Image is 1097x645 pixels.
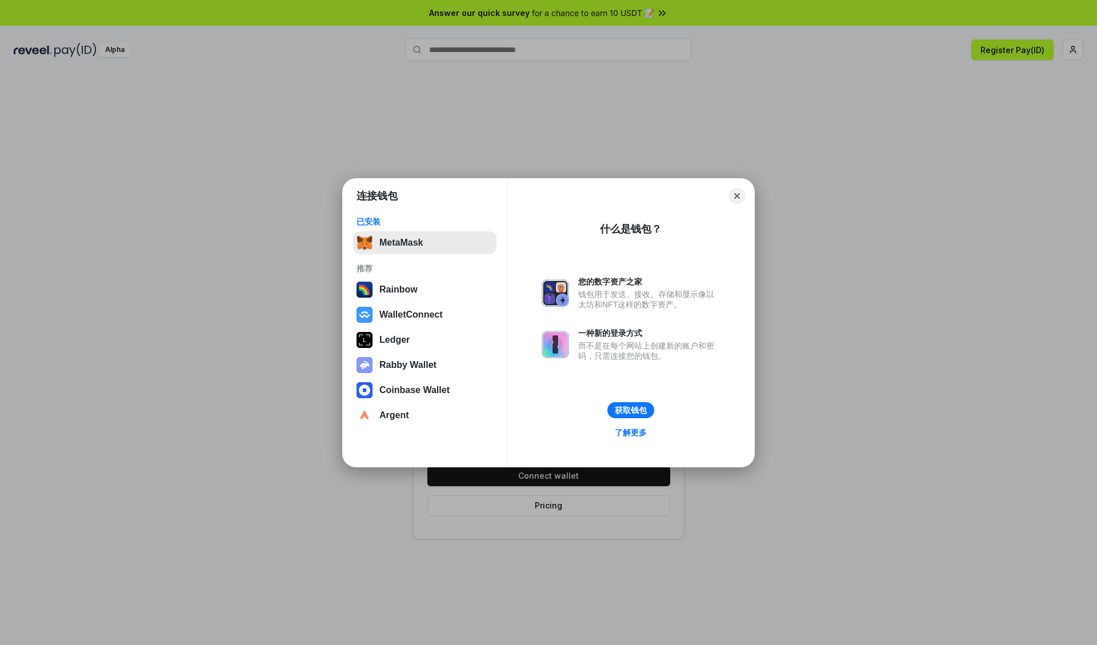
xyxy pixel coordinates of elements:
[353,404,497,427] button: Argent
[357,217,493,227] div: 已安装
[379,238,423,248] div: MetaMask
[607,402,654,418] button: 获取钱包
[353,231,497,254] button: MetaMask
[357,235,373,251] img: svg+xml,%3Csvg%20fill%3D%22none%22%20height%3D%2233%22%20viewBox%3D%220%200%2035%2033%22%20width%...
[357,407,373,423] img: svg+xml,%3Csvg%20width%3D%2228%22%20height%3D%2228%22%20viewBox%3D%220%200%2028%2028%22%20fill%3D...
[608,425,654,440] a: 了解更多
[357,282,373,298] img: svg+xml,%3Csvg%20width%3D%22120%22%20height%3D%22120%22%20viewBox%3D%220%200%20120%20120%22%20fil...
[353,379,497,402] button: Coinbase Wallet
[542,279,569,307] img: svg+xml,%3Csvg%20xmlns%3D%22http%3A%2F%2Fwww.w3.org%2F2000%2Fsvg%22%20fill%3D%22none%22%20viewBox...
[357,357,373,373] img: svg+xml,%3Csvg%20xmlns%3D%22http%3A%2F%2Fwww.w3.org%2F2000%2Fsvg%22%20fill%3D%22none%22%20viewBox...
[353,278,497,301] button: Rainbow
[379,410,409,420] div: Argent
[615,405,647,415] div: 获取钱包
[578,277,720,287] div: 您的数字资产之家
[600,222,662,236] div: 什么是钱包？
[615,427,647,438] div: 了解更多
[357,189,398,203] h1: 连接钱包
[729,188,745,204] button: Close
[353,328,497,351] button: Ledger
[578,289,720,310] div: 钱包用于发送、接收、存储和显示像以太坊和NFT这样的数字资产。
[542,331,569,358] img: svg+xml,%3Csvg%20xmlns%3D%22http%3A%2F%2Fwww.w3.org%2F2000%2Fsvg%22%20fill%3D%22none%22%20viewBox...
[379,285,418,295] div: Rainbow
[357,332,373,348] img: svg+xml,%3Csvg%20xmlns%3D%22http%3A%2F%2Fwww.w3.org%2F2000%2Fsvg%22%20width%3D%2228%22%20height%3...
[353,354,497,376] button: Rabby Wallet
[379,310,443,320] div: WalletConnect
[357,263,493,274] div: 推荐
[379,360,437,370] div: Rabby Wallet
[379,385,450,395] div: Coinbase Wallet
[357,382,373,398] img: svg+xml,%3Csvg%20width%3D%2228%22%20height%3D%2228%22%20viewBox%3D%220%200%2028%2028%22%20fill%3D...
[353,303,497,326] button: WalletConnect
[357,307,373,323] img: svg+xml,%3Csvg%20width%3D%2228%22%20height%3D%2228%22%20viewBox%3D%220%200%2028%2028%22%20fill%3D...
[578,328,720,338] div: 一种新的登录方式
[379,335,410,345] div: Ledger
[578,340,720,361] div: 而不是在每个网站上创建新的账户和密码，只需连接您的钱包。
